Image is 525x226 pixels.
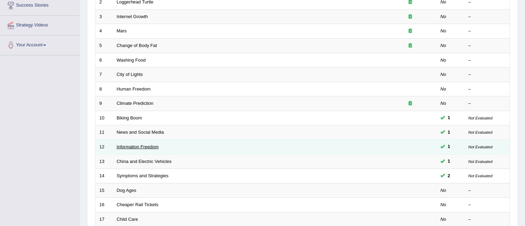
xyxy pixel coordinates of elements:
small: Not Evaluated [469,159,493,164]
em: No [441,86,447,92]
div: – [469,86,506,93]
span: You can still take this question [445,129,453,136]
div: Exam occurring question [388,14,433,20]
div: – [469,187,506,194]
div: – [469,216,506,223]
td: 15 [96,183,113,198]
div: – [469,28,506,34]
em: No [441,101,447,106]
td: 6 [96,53,113,68]
em: No [441,217,447,222]
em: No [441,188,447,193]
em: No [441,57,447,63]
td: 8 [96,82,113,96]
span: You can still take this question [445,158,453,165]
td: 16 [96,198,113,212]
a: Climate Prediction [117,101,154,106]
a: Mars [117,28,127,33]
td: 3 [96,9,113,24]
a: Change of Body Fat [117,43,157,48]
span: You can still take this question [445,114,453,122]
a: Human Freedom [117,86,151,92]
div: Exam occurring question [388,42,433,49]
div: – [469,100,506,107]
a: Biking Boom [117,115,142,120]
td: 12 [96,140,113,154]
a: Dog Ages [117,188,136,193]
div: – [469,57,506,64]
small: Not Evaluated [469,145,493,149]
div: – [469,71,506,78]
td: 7 [96,68,113,82]
a: Symptoms and Strategies [117,173,169,178]
td: 4 [96,24,113,39]
a: Internet Growth [117,14,148,19]
a: Washing Food [117,57,146,63]
a: Cheaper Rail Tickets [117,202,159,207]
em: No [441,43,447,48]
em: No [441,202,447,207]
td: 5 [96,39,113,53]
a: Child Care [117,217,138,222]
div: – [469,14,506,20]
a: News and Social Media [117,130,164,135]
div: – [469,202,506,208]
td: 14 [96,169,113,184]
a: Your Account [0,36,80,53]
em: No [441,72,447,77]
a: City of Lights [117,72,143,77]
div: Exam occurring question [388,28,433,34]
td: 9 [96,96,113,111]
td: 13 [96,154,113,169]
a: Strategy Videos [0,16,80,33]
td: 11 [96,125,113,140]
em: No [441,14,447,19]
em: No [441,28,447,33]
span: You can still take this question [445,143,453,150]
span: You can still take this question [445,172,453,180]
td: 10 [96,111,113,125]
div: – [469,42,506,49]
small: Not Evaluated [469,130,493,134]
a: China and Electric Vehicles [117,159,172,164]
small: Not Evaluated [469,174,493,178]
div: Exam occurring question [388,100,433,107]
a: Information Freedom [117,144,159,149]
small: Not Evaluated [469,116,493,120]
